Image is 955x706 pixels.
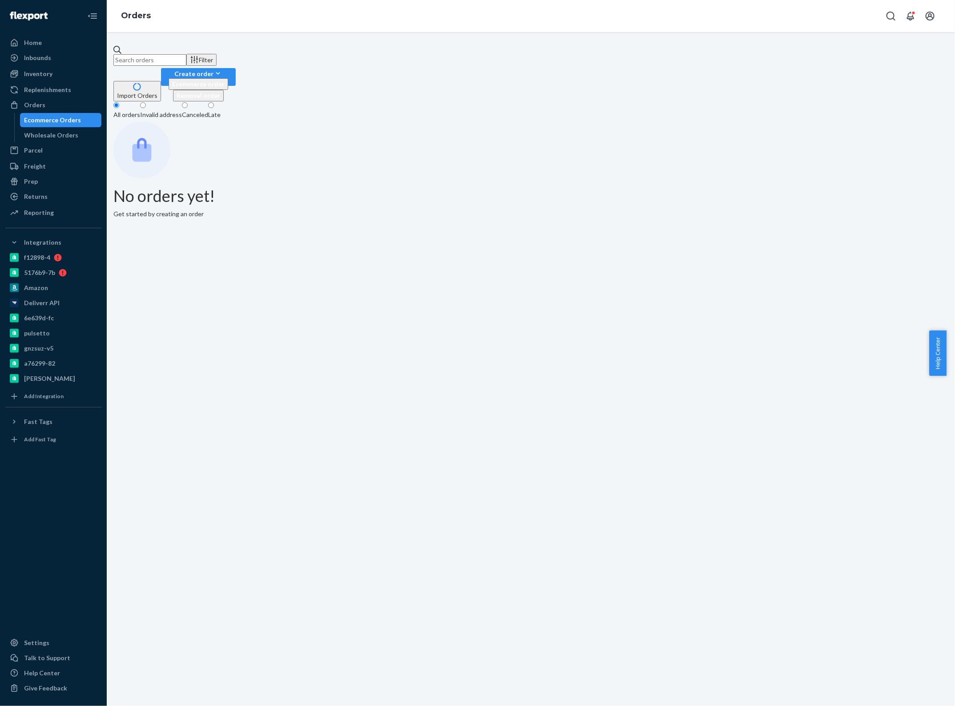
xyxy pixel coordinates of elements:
a: gnzsuz-v5 [5,341,101,355]
input: Canceled [182,102,188,108]
button: Open account menu [921,7,939,25]
div: Late [208,110,221,119]
button: Create orderEcommerce orderRemoval order [161,68,236,86]
button: Integrations [5,235,101,250]
a: Wholesale Orders [20,128,102,142]
a: Ecommerce Orders [20,113,102,127]
a: Parcel [5,143,101,157]
a: Returns [5,190,101,204]
div: Returns [24,192,48,201]
a: Replenishments [5,83,101,97]
div: Canceled [182,110,208,119]
div: pulsetto [24,329,50,338]
a: Orders [121,11,151,20]
div: 5176b9-7b [24,268,55,277]
a: [PERSON_NAME] [5,371,101,386]
input: Invalid address [140,102,146,108]
a: Reporting [5,206,101,220]
div: Integrations [24,238,61,247]
div: Ecommerce Orders [24,116,81,125]
button: Open Search Box [882,7,900,25]
a: Freight [5,159,101,173]
a: 5176b9-7b [5,266,101,280]
div: Inbounds [24,53,51,62]
div: Replenishments [24,85,71,94]
div: Help Center [24,669,60,678]
div: Amazon [24,283,48,292]
div: f12898-4 [24,253,50,262]
div: 6e639d-fc [24,314,54,323]
div: Parcel [24,146,43,155]
a: Talk to Support [5,651,101,665]
a: Prep [5,174,101,189]
button: Filter [186,54,217,66]
a: a76299-82 [5,356,101,371]
div: Deliverr API [24,299,60,307]
div: Settings [24,638,49,647]
h1: No orders yet! [113,187,948,205]
div: Give Feedback [24,684,67,693]
button: Help Center [929,331,947,376]
div: [PERSON_NAME] [24,374,75,383]
div: Filter [190,55,213,65]
div: Create order [169,69,228,78]
div: Talk to Support [24,654,70,662]
div: Freight [24,162,46,171]
div: Reporting [24,208,54,217]
ol: breadcrumbs [114,3,158,29]
div: a76299-82 [24,359,55,368]
button: Open notifications [902,7,919,25]
a: Add Integration [5,389,101,403]
div: Invalid address [140,110,182,119]
button: Ecommerce order [169,78,228,90]
span: Ecommerce order [172,80,225,88]
div: Add Fast Tag [24,436,56,443]
img: Empty list [113,121,170,178]
div: gnzsuz-v5 [24,344,53,353]
input: All orders [113,102,119,108]
a: Deliverr API [5,296,101,310]
a: Orders [5,98,101,112]
a: Home [5,36,101,50]
div: Prep [24,177,38,186]
input: Late [208,102,214,108]
button: Removal order [173,90,224,101]
a: Add Fast Tag [5,432,101,447]
a: Inventory [5,67,101,81]
a: pulsetto [5,326,101,340]
span: Removal order [177,92,220,99]
a: Help Center [5,666,101,680]
img: Flexport logo [10,12,48,20]
a: 6e639d-fc [5,311,101,325]
button: Close Navigation [84,7,101,25]
button: Import Orders [113,81,161,101]
div: Fast Tags [24,417,52,426]
button: Fast Tags [5,415,101,429]
div: Wholesale Orders [24,131,79,140]
a: f12898-4 [5,250,101,265]
div: All orders [113,110,140,119]
a: Inbounds [5,51,101,65]
a: Settings [5,636,101,650]
div: Home [24,38,42,47]
p: Get started by creating an order [113,210,948,218]
div: Add Integration [24,392,64,400]
a: Amazon [5,281,101,295]
div: Orders [24,101,45,109]
div: Inventory [24,69,52,78]
input: Search orders [113,54,186,66]
button: Give Feedback [5,681,101,695]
